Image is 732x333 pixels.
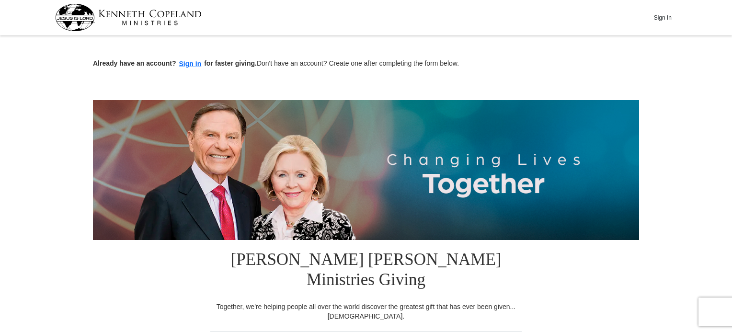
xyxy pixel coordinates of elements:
[93,59,257,67] strong: Already have an account? for faster giving.
[55,4,202,31] img: kcm-header-logo.svg
[210,302,522,321] div: Together, we're helping people all over the world discover the greatest gift that has ever been g...
[93,58,639,69] p: Don't have an account? Create one after completing the form below.
[176,58,205,69] button: Sign in
[648,10,677,25] button: Sign In
[210,240,522,302] h1: [PERSON_NAME] [PERSON_NAME] Ministries Giving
